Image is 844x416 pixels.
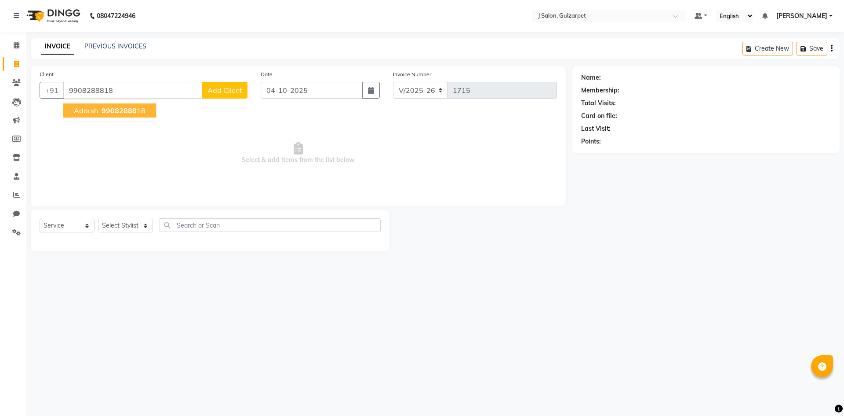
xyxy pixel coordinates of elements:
[41,39,74,55] a: INVOICE
[40,109,557,197] span: Select & add items from the list below
[261,70,273,78] label: Date
[97,4,135,28] b: 08047224946
[581,73,601,82] div: Name:
[102,106,137,115] span: 99082888
[63,82,203,99] input: Search by Name/Mobile/Email/Code
[40,70,54,78] label: Client
[581,137,601,146] div: Points:
[100,106,146,115] ngb-highlight: 18
[202,82,247,99] button: Add Client
[40,82,64,99] button: +91
[84,42,146,50] a: PREVIOUS INVOICES
[160,218,381,232] input: Search or Scan
[393,70,431,78] label: Invoice Number
[74,106,98,115] span: Adarsh
[22,4,83,28] img: logo
[776,11,827,21] span: [PERSON_NAME]
[581,124,611,133] div: Last Visit:
[742,42,793,55] button: Create New
[207,86,242,95] span: Add Client
[581,86,619,95] div: Membership:
[797,42,827,55] button: Save
[581,99,616,108] div: Total Visits:
[581,111,617,121] div: Card on file:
